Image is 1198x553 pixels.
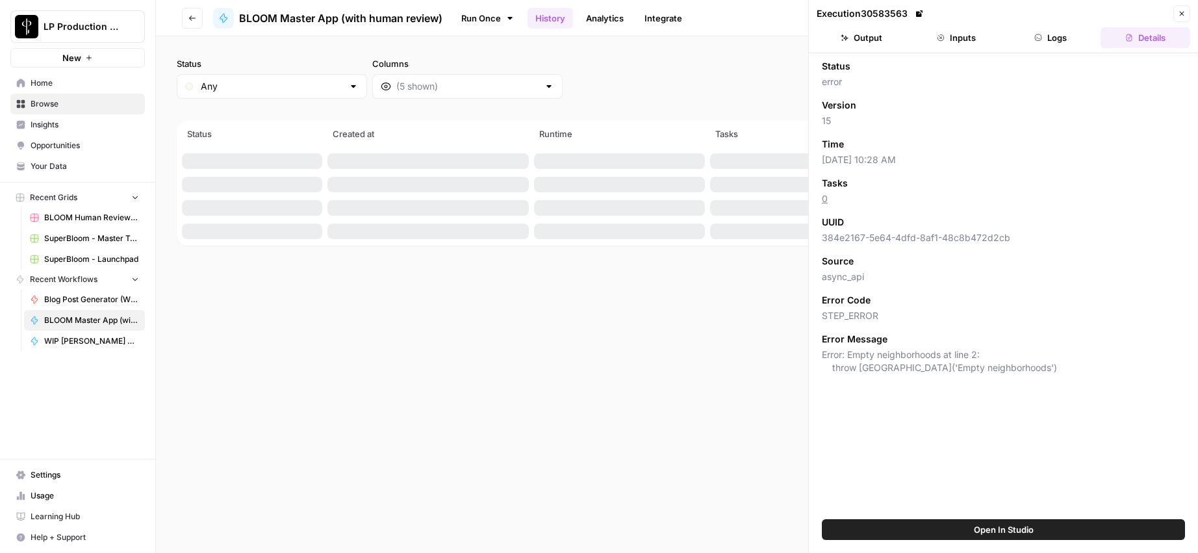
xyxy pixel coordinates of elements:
label: Columns [372,57,563,70]
div: Execution 30583563 [817,7,926,20]
a: SuperBloom - Master Topic List [24,228,145,249]
span: Open In Studio [974,523,1034,536]
span: Error Message [822,333,887,346]
span: Home [31,77,139,89]
a: BLOOM Master App (with human review) [213,8,442,29]
a: BLOOM Master App (with human review) [24,310,145,331]
a: Browse [10,94,145,114]
button: Details [1101,27,1190,48]
a: Usage [10,485,145,506]
a: SuperBloom - Launchpad [24,249,145,270]
span: 384e2167-5e64-4dfd-8af1-48c8b472d2cb [822,231,1185,244]
button: Logs [1006,27,1096,48]
a: Blog Post Generator (Writer + Fact Checker) [24,289,145,310]
th: Tasks [707,121,846,149]
span: Settings [31,469,139,481]
span: Blog Post Generator (Writer + Fact Checker) [44,294,139,305]
a: Run Once [453,7,522,29]
span: BLOOM Master App (with human review) [239,10,442,26]
a: Integrate [637,8,690,29]
button: Output [817,27,906,48]
th: Runtime [531,121,707,149]
span: WIP [PERSON_NAME] Blog writer [44,335,139,347]
th: Created at [325,121,531,149]
button: Recent Grids [10,188,145,207]
span: Source [822,255,854,268]
a: 0 [822,193,828,204]
span: SuperBloom - Launchpad [44,253,139,265]
a: Analytics [578,8,631,29]
span: 15 [822,114,1185,127]
span: Your Data [31,161,139,172]
span: Recent Grids [30,192,77,203]
span: Learning Hub [31,511,139,522]
span: SuperBloom - Master Topic List [44,233,139,244]
span: Usage [31,490,139,502]
a: BLOOM Human Review (ver2) [24,207,145,228]
a: Home [10,73,145,94]
span: Tasks [822,177,848,190]
span: Status [822,60,850,73]
span: Help + Support [31,532,139,543]
button: Recent Workflows [10,270,145,289]
span: Time [822,138,844,151]
span: async_api [822,270,1185,283]
span: BLOOM Human Review (ver2) [44,212,139,224]
span: [DATE] 10:28 AM [822,153,1185,166]
span: Recent Workflows [30,274,97,285]
span: Insights [31,119,139,131]
span: UUID [822,216,844,229]
button: Open In Studio [822,519,1185,540]
a: Opportunities [10,135,145,156]
button: Help + Support [10,527,145,548]
input: (5 shown) [396,80,539,93]
a: History [528,8,573,29]
img: LP Production Workloads Logo [15,15,38,38]
button: Workspace: LP Production Workloads [10,10,145,43]
span: Version [822,99,856,112]
a: Insights [10,114,145,135]
span: Error Code [822,294,871,307]
span: error [822,75,1185,88]
a: Your Data [10,156,145,177]
span: Browse [31,98,139,110]
span: Error: Empty neighborhoods at line 2: throw [GEOGRAPHIC_DATA]('Empty neighborhoods') [822,348,1185,374]
input: Any [201,80,343,93]
a: Learning Hub [10,506,145,527]
span: New [62,51,81,64]
button: New [10,48,145,68]
span: BLOOM Master App (with human review) [44,315,139,326]
span: LP Production Workloads [44,20,122,33]
span: STEP_ERROR [822,309,1185,322]
label: Status [177,57,367,70]
span: Opportunities [31,140,139,151]
th: Status [179,121,325,149]
a: WIP [PERSON_NAME] Blog writer [24,331,145,352]
button: Inputs [911,27,1001,48]
a: Settings [10,465,145,485]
